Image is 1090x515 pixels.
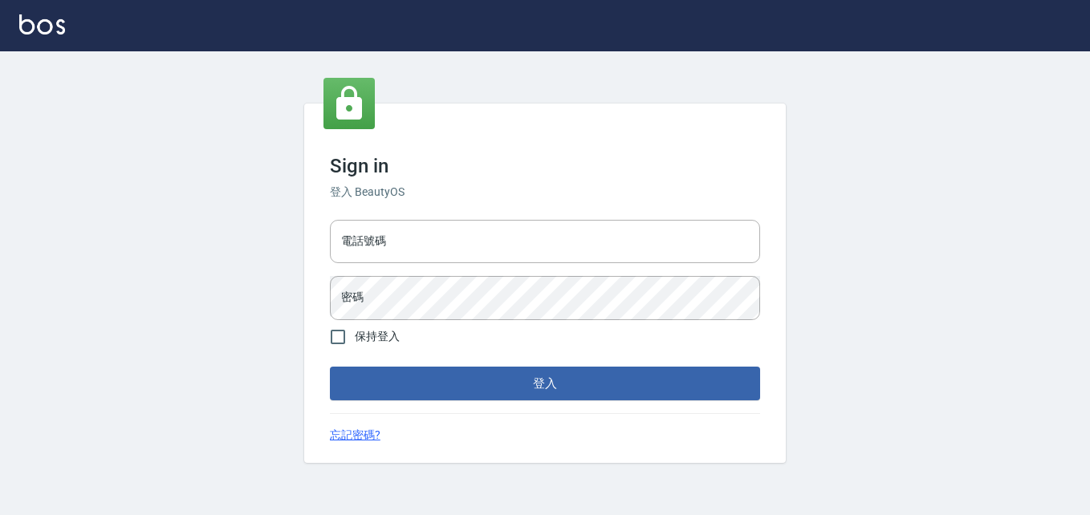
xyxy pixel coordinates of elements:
button: 登入 [330,367,760,400]
a: 忘記密碼? [330,427,380,444]
img: Logo [19,14,65,34]
h6: 登入 BeautyOS [330,184,760,201]
h3: Sign in [330,155,760,177]
span: 保持登入 [355,328,400,345]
